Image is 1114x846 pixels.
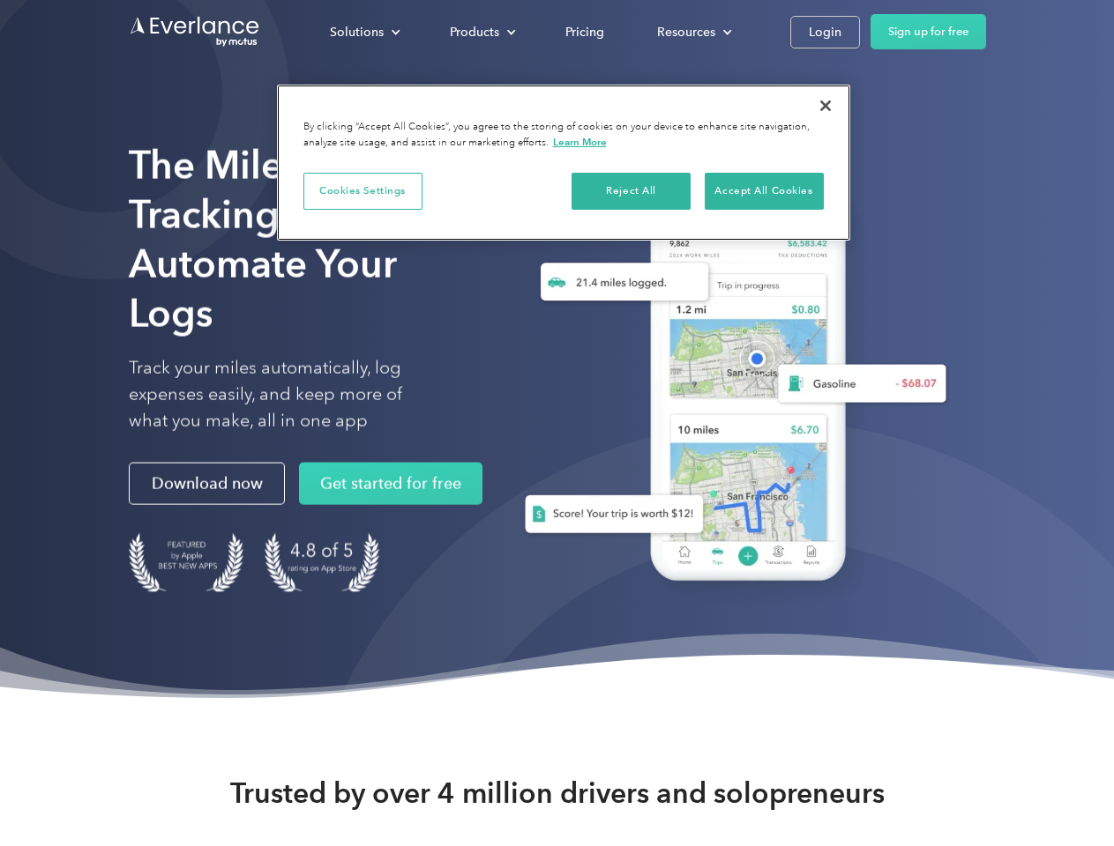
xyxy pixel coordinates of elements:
div: Solutions [330,21,384,43]
a: Login [790,16,860,48]
div: Resources [639,17,746,48]
a: Get started for free [299,463,482,505]
strong: Trusted by over 4 million drivers and solopreneurs [230,775,885,811]
a: Pricing [548,17,622,48]
a: Go to homepage [129,15,261,48]
div: Solutions [312,17,415,48]
div: Cookie banner [277,85,850,241]
div: Privacy [277,85,850,241]
div: Products [450,21,499,43]
img: Badge for Featured by Apple Best New Apps [129,533,243,592]
div: Login [809,21,841,43]
button: Cookies Settings [303,173,422,210]
div: Pricing [565,21,604,43]
button: Reject All [572,173,691,210]
div: Resources [657,21,715,43]
p: Track your miles automatically, log expenses easily, and keep more of what you make, all in one app [129,355,444,434]
button: Accept All Cookies [705,173,824,210]
img: Everlance, mileage tracker app, expense tracking app [497,167,961,607]
img: 4.9 out of 5 stars on the app store [265,533,379,592]
a: Sign up for free [871,14,986,49]
button: Close [806,86,845,125]
a: More information about your privacy, opens in a new tab [553,136,607,148]
div: Products [432,17,530,48]
div: By clicking “Accept All Cookies”, you agree to the storing of cookies on your device to enhance s... [303,120,824,151]
a: Download now [129,463,285,505]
